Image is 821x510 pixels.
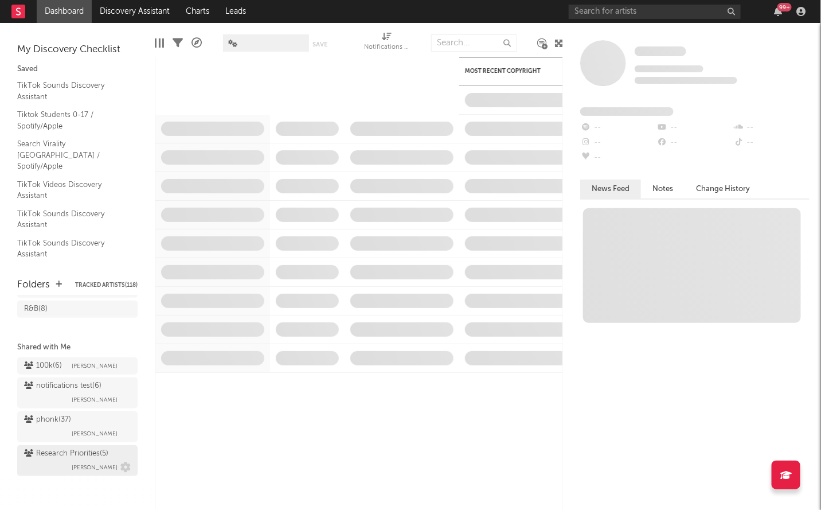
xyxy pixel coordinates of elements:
span: 0 fans last week [635,77,737,84]
div: -- [580,135,656,150]
a: R&B(8) [17,301,138,318]
div: A&R Pipeline [191,29,202,57]
span: Fans Added by Platform [580,107,674,116]
a: phonk(37)[PERSON_NAME] [17,411,138,442]
div: Folders [17,278,50,292]
a: TikTok Videos Discovery Assistant [17,178,126,202]
div: R&B ( 8 ) [24,302,48,316]
a: TikTok Sounds Discovery Assistant [17,237,126,260]
div: 100k ( 6 ) [24,359,62,373]
a: TikTok Sounds Discovery Assistant [17,208,126,231]
span: [PERSON_NAME] [72,427,118,441]
div: Edit Columns [155,29,164,57]
a: Some Artist [635,46,686,57]
a: notifications test(6)[PERSON_NAME] [17,377,138,408]
span: [PERSON_NAME] [72,393,118,407]
div: 99 + [777,3,792,11]
div: Most Recent Copyright [465,68,551,75]
div: phonk ( 37 ) [24,413,71,427]
a: Search Virality [GEOGRAPHIC_DATA] / Spotify/Apple [17,138,126,173]
button: News Feed [580,180,641,198]
div: Notifications (Artist) [364,29,410,57]
button: 99+ [774,7,782,16]
span: [PERSON_NAME] [72,359,118,373]
span: Tracking Since: [DATE] [635,65,703,72]
div: -- [580,120,656,135]
input: Search for artists [569,5,741,19]
a: Tiktok Students 0-17 / Spotify/Apple [17,108,126,132]
div: Research Priorities ( 5 ) [24,447,108,461]
div: -- [656,135,733,150]
div: Notifications (Artist) [364,41,410,54]
span: [PERSON_NAME] [72,461,118,474]
button: Notes [641,180,685,198]
button: Tracked Artists(118) [75,282,138,288]
div: My Discovery Checklist [17,43,138,57]
a: Research Priorities(5)[PERSON_NAME] [17,445,138,476]
div: -- [656,120,733,135]
a: 100k(6)[PERSON_NAME] [17,357,138,375]
span: Some Artist [635,46,686,56]
a: TikTok Sounds Discovery Assistant [17,79,126,103]
div: -- [733,120,810,135]
div: Saved [17,63,138,76]
div: -- [580,150,656,165]
div: notifications test ( 6 ) [24,379,101,393]
div: Filters [173,29,183,57]
button: Save [313,41,328,48]
div: -- [733,135,810,150]
button: Change History [685,180,761,198]
div: Shared with Me [17,341,138,355]
input: Search... [431,34,517,52]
